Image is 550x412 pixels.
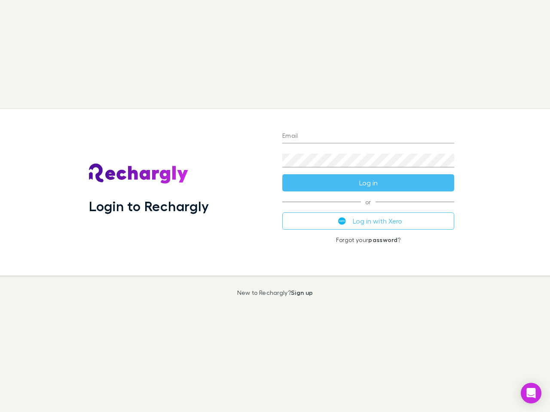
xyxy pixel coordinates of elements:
a: Sign up [291,289,313,296]
p: New to Rechargly? [237,289,313,296]
p: Forgot your ? [282,236,454,243]
button: Log in with Xero [282,212,454,230]
img: Rechargly's Logo [89,164,189,184]
img: Xero's logo [338,217,346,225]
h1: Login to Rechargly [89,198,209,214]
div: Open Intercom Messenger [521,383,541,403]
a: password [368,236,397,243]
button: Log in [282,174,454,191]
